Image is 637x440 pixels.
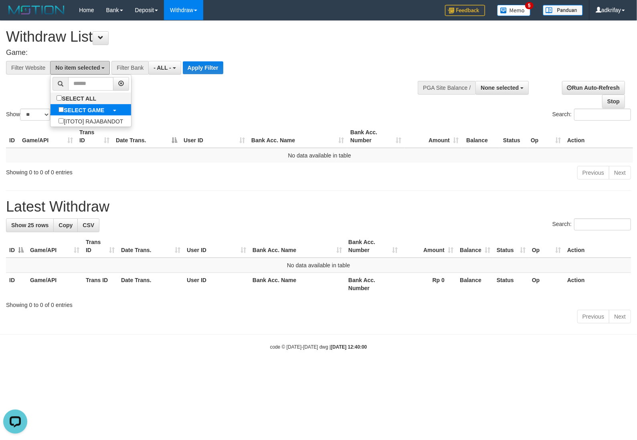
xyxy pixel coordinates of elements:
div: PGA Site Balance / [418,81,475,95]
label: SELECT ALL [51,93,104,104]
img: Button%20Memo.svg [497,5,531,16]
input: [ITOTO] RAJABANDOT [59,118,64,123]
th: Balance [462,125,500,148]
th: Status: activate to sort column ascending [493,235,529,258]
label: Show entries [6,109,67,121]
strong: [DATE] 12:40:00 [331,344,367,350]
label: Search: [552,218,631,230]
th: Game/API: activate to sort column ascending [19,125,76,148]
button: Apply Filter [183,61,223,74]
span: Copy [59,222,73,228]
a: Stop [602,95,625,108]
th: Balance [457,273,493,296]
td: No data available in table [6,148,633,163]
a: Show 25 rows [6,218,54,232]
a: Previous [577,310,609,323]
th: ID: activate to sort column descending [6,235,27,258]
div: Filter Bank [111,61,148,75]
button: Open LiveChat chat widget [3,3,27,27]
select: Showentries [20,109,50,121]
input: Search: [574,218,631,230]
small: code © [DATE]-[DATE] dwg | [270,344,367,350]
th: Op: activate to sort column ascending [528,125,564,148]
a: CSV [77,218,99,232]
label: [ITOTO] RAJABANDOT [51,115,131,127]
button: - ALL - [148,61,181,75]
th: Bank Acc. Number [345,273,401,296]
th: Action [564,273,631,296]
th: Status [500,125,528,148]
span: None selected [481,85,519,91]
button: No item selected [50,61,110,75]
th: Rp 0 [401,273,457,296]
a: Next [609,166,631,180]
th: Status [493,273,529,296]
img: panduan.png [543,5,583,16]
label: Search: [552,109,631,121]
th: Bank Acc. Name: activate to sort column ascending [249,235,345,258]
span: - ALL - [154,65,171,71]
b: SELECT GAME [64,107,104,113]
th: Trans ID [83,273,118,296]
input: SELECT ALL [57,95,62,101]
span: Show 25 rows [11,222,49,228]
td: No data available in table [6,258,631,273]
a: Copy [53,218,78,232]
th: Amount: activate to sort column ascending [404,125,462,148]
h4: Game: [6,49,417,57]
th: Date Trans.: activate to sort column descending [113,125,180,148]
span: 5 [525,2,534,9]
div: Showing 0 to 0 of 0 entries [6,298,631,309]
th: Bank Acc. Name: activate to sort column ascending [248,125,347,148]
th: Date Trans.: activate to sort column ascending [118,235,184,258]
img: MOTION_logo.png [6,4,67,16]
div: Filter Website [6,61,50,75]
input: Search: [574,109,631,121]
h1: Withdraw List [6,29,417,45]
th: Action [564,235,631,258]
th: Game/API [27,273,83,296]
img: Feedback.jpg [445,5,485,16]
th: User ID [184,273,249,296]
th: Trans ID: activate to sort column ascending [76,125,113,148]
th: ID [6,273,27,296]
th: Trans ID: activate to sort column ascending [83,235,118,258]
th: User ID: activate to sort column ascending [184,235,249,258]
span: CSV [83,222,94,228]
span: No item selected [55,65,100,71]
th: ID [6,125,19,148]
th: Date Trans. [118,273,184,296]
h1: Latest Withdraw [6,199,631,215]
th: Bank Acc. Number: activate to sort column ascending [345,235,401,258]
th: Action [564,125,633,148]
a: Next [609,310,631,323]
th: Op: activate to sort column ascending [529,235,564,258]
th: Balance: activate to sort column ascending [457,235,493,258]
button: None selected [475,81,529,95]
th: Bank Acc. Name [249,273,345,296]
div: Showing 0 to 0 of 0 entries [6,165,259,176]
a: Run Auto-Refresh [562,81,625,95]
th: User ID: activate to sort column ascending [180,125,248,148]
a: Previous [577,166,609,180]
th: Amount: activate to sort column ascending [401,235,457,258]
th: Bank Acc. Number: activate to sort column ascending [347,125,404,148]
a: SELECT GAME [51,104,131,115]
th: Game/API: activate to sort column ascending [27,235,83,258]
input: SELECT GAME [59,107,64,112]
th: Op [529,273,564,296]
